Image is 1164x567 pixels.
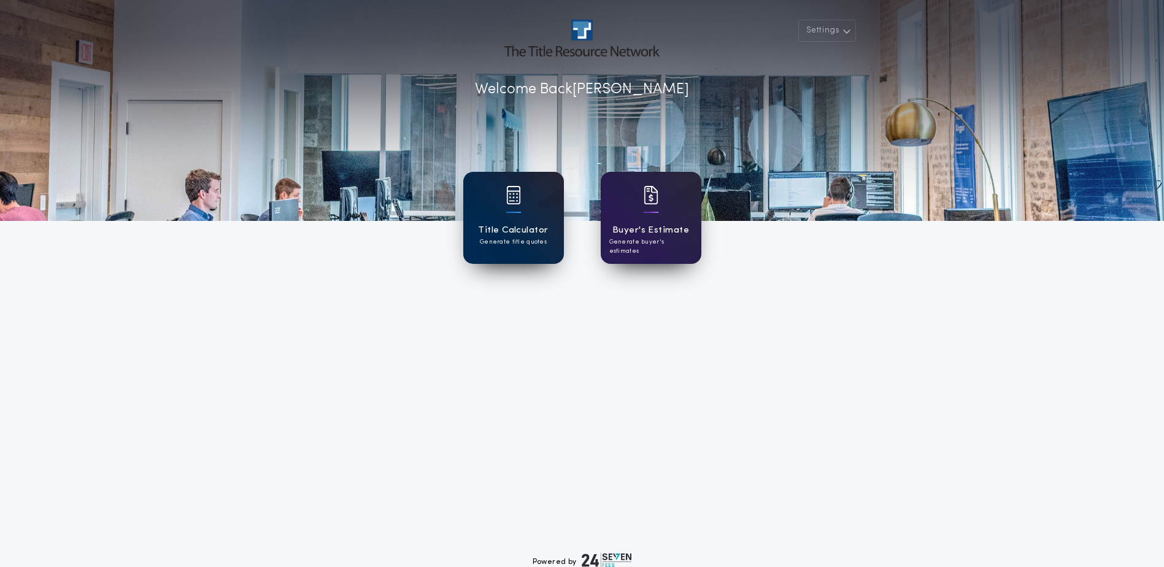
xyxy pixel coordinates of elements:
img: card icon [506,186,521,204]
img: account-logo [504,20,659,56]
h1: Buyer's Estimate [612,223,689,237]
button: Settings [798,20,856,42]
img: card icon [644,186,658,204]
p: Welcome Back [PERSON_NAME] [475,79,689,101]
a: card iconBuyer's EstimateGenerate buyer's estimates [601,172,701,264]
p: Generate title quotes [480,237,547,247]
p: Generate buyer's estimates [609,237,693,256]
h1: Title Calculator [478,223,548,237]
a: card iconTitle CalculatorGenerate title quotes [463,172,564,264]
